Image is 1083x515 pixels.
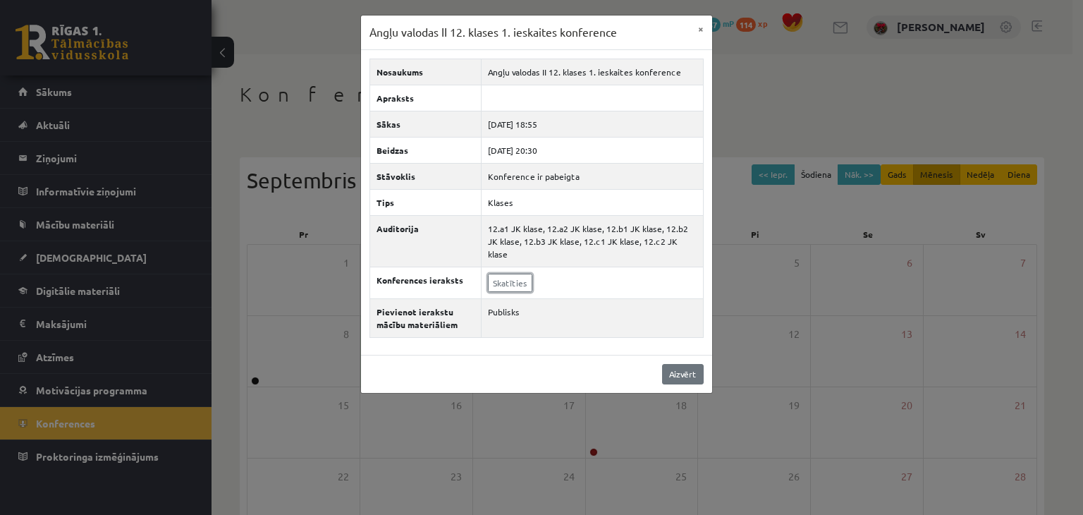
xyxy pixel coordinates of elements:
a: Skatīties [488,274,532,292]
td: Angļu valodas II 12. klases 1. ieskaites konference [482,59,703,85]
th: Auditorija [369,215,482,267]
th: Stāvoklis [369,163,482,189]
th: Apraksts [369,85,482,111]
td: [DATE] 20:30 [482,137,703,163]
td: Konference ir pabeigta [482,163,703,189]
a: Aizvērt [662,364,704,384]
th: Sākas [369,111,482,137]
th: Nosaukums [369,59,482,85]
h3: Angļu valodas II 12. klases 1. ieskaites konference [369,24,617,41]
td: Publisks [482,298,703,337]
th: Konferences ieraksts [369,267,482,298]
td: 12.a1 JK klase, 12.a2 JK klase, 12.b1 JK klase, 12.b2 JK klase, 12.b3 JK klase, 12.c1 JK klase, 1... [482,215,703,267]
td: Klases [482,189,703,215]
th: Tips [369,189,482,215]
th: Pievienot ierakstu mācību materiāliem [369,298,482,337]
td: [DATE] 18:55 [482,111,703,137]
th: Beidzas [369,137,482,163]
button: × [690,16,712,42]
